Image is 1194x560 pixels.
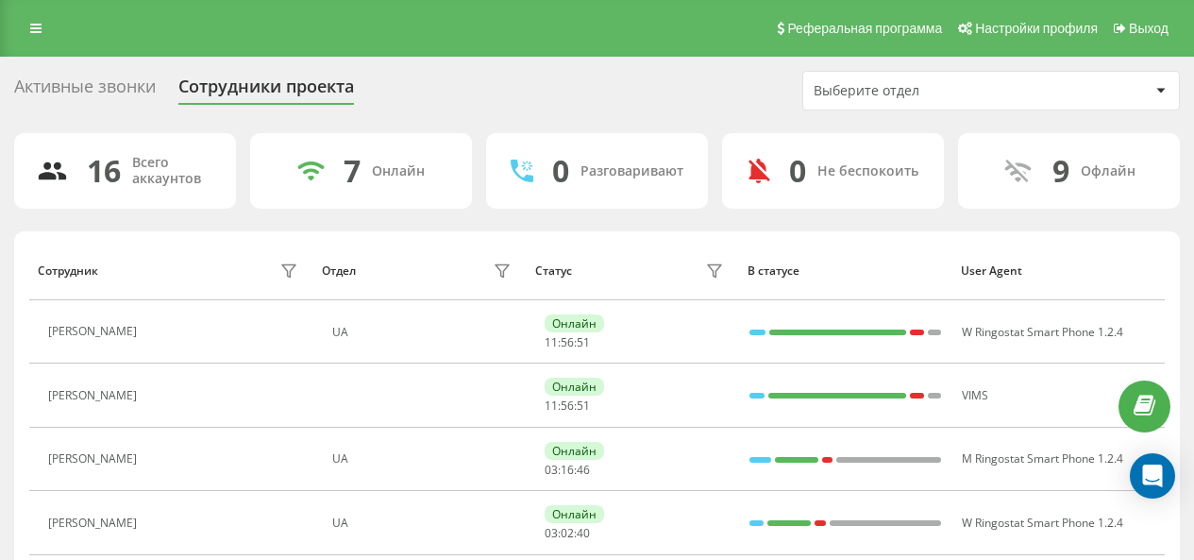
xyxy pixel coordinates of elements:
div: 16 [87,153,121,189]
div: Статус [535,264,572,278]
div: 9 [1052,153,1069,189]
div: Онлайн [545,314,604,332]
div: Офлайн [1081,163,1135,179]
div: : : [545,527,590,540]
span: VIMS [962,387,988,403]
div: Всего аккаунтов [132,155,213,187]
div: Онлайн [545,378,604,396]
div: : : [545,464,590,477]
div: Open Intercom Messenger [1130,453,1175,499]
span: 46 [577,462,590,478]
div: UA [332,326,516,339]
div: Выберите отдел [814,83,1039,99]
span: Настройки профиля [975,21,1098,36]
div: [PERSON_NAME] [48,452,142,466]
div: Не беспокоить [817,163,918,179]
div: Онлайн [545,505,604,523]
span: 51 [577,398,590,414]
span: 03 [545,525,558,541]
span: 56 [561,334,574,350]
span: 56 [561,398,574,414]
span: 51 [577,334,590,350]
div: UA [332,517,516,530]
span: W Ringostat Smart Phone 1.2.4 [962,515,1123,531]
div: 0 [789,153,806,189]
span: 11 [545,398,558,414]
div: 7 [344,153,361,189]
span: 16 [561,462,574,478]
div: User Agent [961,264,1156,278]
div: Сотрудник [38,264,98,278]
div: : : [545,336,590,349]
div: Активные звонки [14,76,156,106]
span: 02 [561,525,574,541]
div: Отдел [322,264,356,278]
span: Выход [1129,21,1169,36]
div: [PERSON_NAME] [48,517,142,530]
div: [PERSON_NAME] [48,389,142,402]
div: Онлайн [372,163,425,179]
div: Разговаривают [580,163,683,179]
div: 0 [552,153,569,189]
div: В статусе [748,264,943,278]
span: 11 [545,334,558,350]
div: Сотрудники проекта [178,76,354,106]
span: 03 [545,462,558,478]
div: UA [332,452,516,466]
span: Реферальная программа [787,21,942,36]
div: [PERSON_NAME] [48,325,142,338]
span: 40 [577,525,590,541]
span: W Ringostat Smart Phone 1.2.4 [962,324,1123,340]
span: M Ringostat Smart Phone 1.2.4 [962,450,1123,467]
div: : : [545,399,590,413]
div: Онлайн [545,442,604,460]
